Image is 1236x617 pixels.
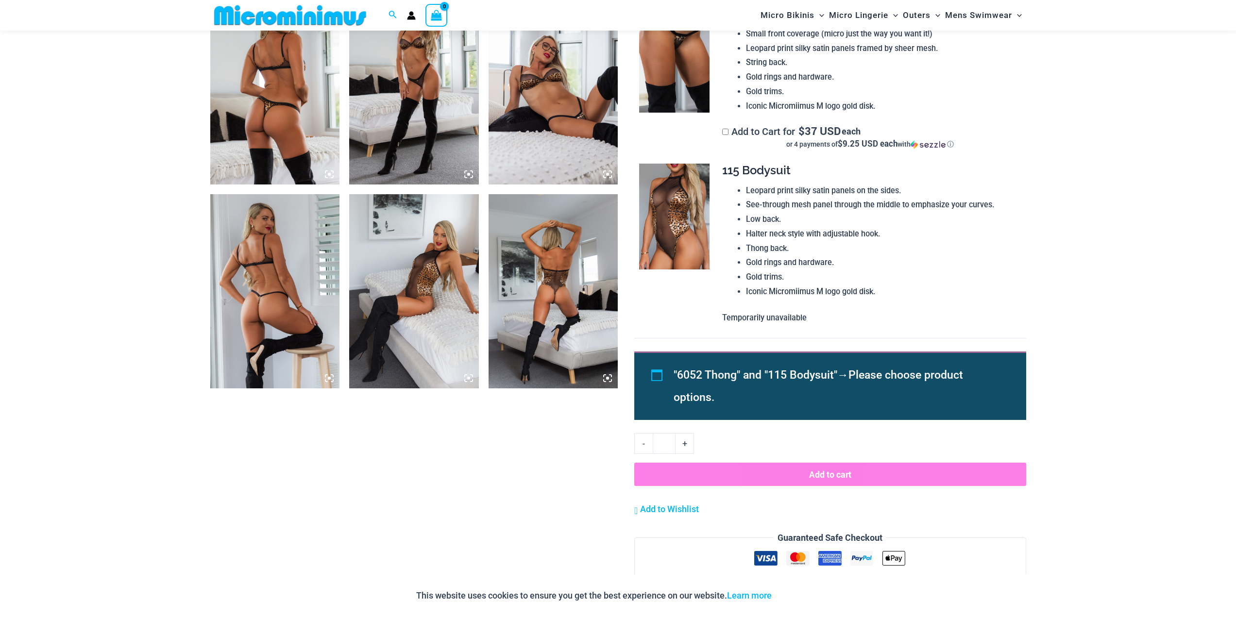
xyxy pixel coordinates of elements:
img: Savage Romance Leopard 115 Bodysuit 12 [639,164,710,269]
a: - [634,433,653,453]
a: Account icon link [407,11,416,20]
a: Micro BikinisMenu ToggleMenu Toggle [758,3,827,28]
a: OutersMenu ToggleMenu Toggle [900,3,943,28]
p: This website uses cookies to ensure you get the best experience on our website. [416,588,772,603]
img: MM SHOP LOGO FLAT [210,4,370,26]
span: each [842,126,861,136]
span: Outers [903,3,931,28]
li: See-through mesh panel through the middle to emphasize your curves. [746,198,1018,212]
li: Gold rings and hardware. [746,255,1018,270]
label: Add to Cart for [722,126,1018,150]
span: Menu Toggle [931,3,940,28]
li: Gold trims. [746,84,1018,99]
a: Micro LingerieMenu ToggleMenu Toggle [827,3,900,28]
button: Accept [779,584,820,607]
li: → [674,364,1004,409]
li: String back. [746,55,1018,70]
span: 115 Bodysuit [722,163,791,177]
li: Small front coverage (micro just the way you want it!) [746,27,1018,41]
nav: Site Navigation [757,1,1026,29]
li: Iconic Micromiimus M logo gold disk. [746,284,1018,299]
a: + [676,433,694,453]
span: $9.25 USD each [838,138,897,149]
img: Savage Romance Leopard 6512 Micro [639,7,710,113]
span: $ [798,124,805,138]
span: Menu Toggle [814,3,824,28]
p: Temporarily unavailable [722,311,1018,325]
img: Sezzle [911,140,946,149]
span: Micro Lingerie [829,3,888,28]
a: Learn more [727,590,772,600]
li: Leopard print silky satin panels framed by sheer mesh. [746,41,1018,56]
a: Mens SwimwearMenu ToggleMenu Toggle [943,3,1024,28]
input: Product quantity [653,433,676,453]
li: Gold rings and hardware. [746,70,1018,84]
li: Gold trims. [746,270,1018,284]
span: 37 USD [798,126,841,136]
li: Low back. [746,212,1018,227]
li: Iconic Micromiimus M logo gold disk. [746,99,1018,114]
span: Micro Bikinis [761,3,814,28]
span: "6052 Thong" and "115 Bodysuit" [674,368,837,382]
a: Search icon link [389,9,397,21]
img: Savage Romance Leopard 115 Bodysuit 08 [349,194,479,388]
div: or 4 payments of with [722,139,1018,149]
li: Halter neck style with adjustable hook. [746,227,1018,241]
span: Menu Toggle [888,3,898,28]
img: Savage Romance Leopard 115 Bodysuit [489,194,618,388]
button: Add to cart [634,463,1026,486]
img: Savage Romance Leopard 1052 Underwire Bra 6512 Micro [210,194,340,388]
span: Mens Swimwear [945,3,1012,28]
li: Leopard print silky satin panels on the sides. [746,183,1018,198]
a: Add to Wishlist [634,502,699,517]
input: Add to Cart for$37 USD eachor 4 payments of$9.25 USD eachwithSezzle Click to learn more about Sezzle [722,129,728,135]
li: Thong back. [746,241,1018,256]
legend: Guaranteed Safe Checkout [774,531,886,545]
span: Menu Toggle [1012,3,1022,28]
a: View Shopping Cart, empty [425,4,448,26]
span: Add to Wishlist [640,504,699,514]
div: or 4 payments of$9.25 USD eachwithSezzle Click to learn more about Sezzle [722,139,1018,149]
